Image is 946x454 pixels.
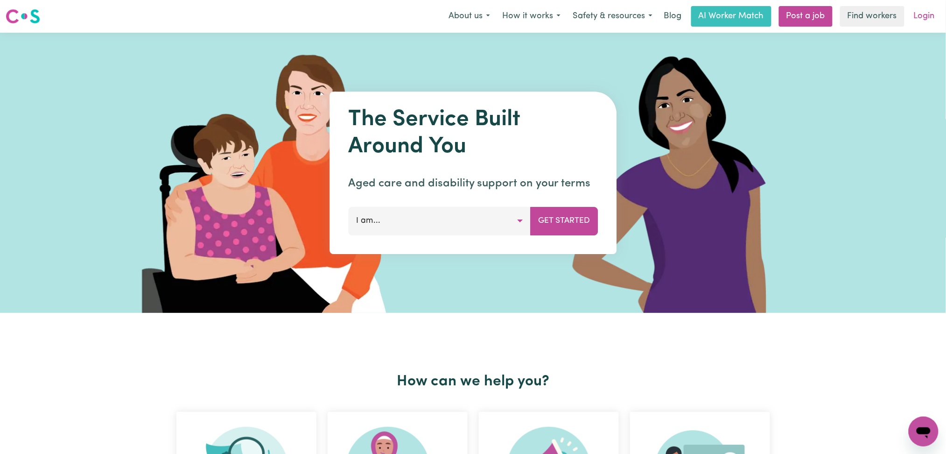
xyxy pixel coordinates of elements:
a: AI Worker Match [691,6,771,27]
a: Login [908,6,940,27]
a: Post a job [779,6,833,27]
img: Careseekers logo [6,8,40,25]
button: How it works [496,7,567,26]
button: About us [442,7,496,26]
h1: The Service Built Around You [348,106,598,160]
h2: How can we help you? [171,373,776,390]
p: Aged care and disability support on your terms [348,175,598,192]
button: I am... [348,207,531,235]
a: Blog [659,6,687,27]
a: Careseekers logo [6,6,40,27]
iframe: Button to launch messaging window [909,417,939,447]
a: Find workers [840,6,904,27]
button: Get Started [530,207,598,235]
button: Safety & resources [567,7,659,26]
